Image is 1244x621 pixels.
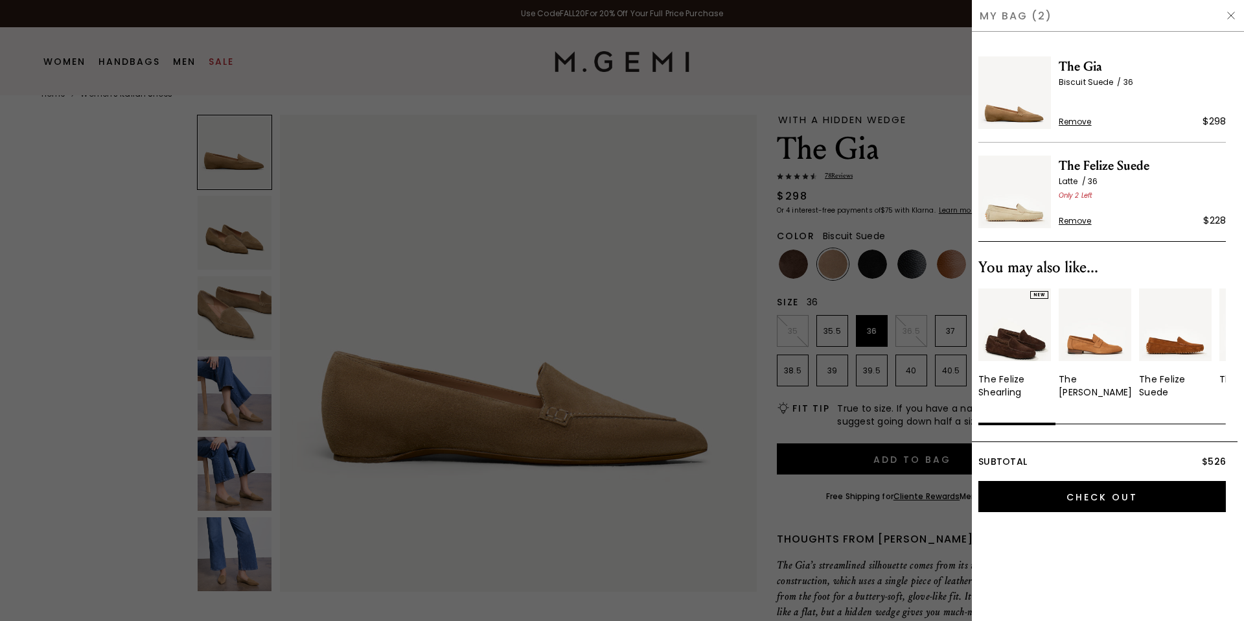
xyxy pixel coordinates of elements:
[1088,176,1098,187] span: 36
[1059,288,1131,361] img: v_11953_01_Main_New_TheSacca_Luggage_Suede_290x387_crop_center.jpg
[1059,288,1131,399] a: The [PERSON_NAME]
[1139,288,1212,399] a: The Felize Suede
[978,373,1051,399] div: The Felize Shearling
[978,481,1226,512] input: Check Out
[1059,216,1092,226] span: Remove
[1059,373,1132,399] div: The [PERSON_NAME]
[1030,291,1048,299] div: NEW
[1203,113,1226,129] div: $298
[978,288,1051,399] a: NEWThe Felize Shearling
[1139,373,1212,399] div: The Felize Suede
[1123,76,1133,88] span: 36
[1202,455,1226,468] span: $526
[1059,176,1088,187] span: Latte
[1226,10,1236,21] img: Hide Drawer
[978,56,1051,129] img: The Gia
[978,288,1051,361] img: v_12460_02_Hover_New_TheFelizeSharling_Chocolate_Suede_290x387_crop_center.jpg
[978,156,1051,228] img: The Felize Suede
[1139,288,1212,399] div: 3 / 10
[1059,288,1131,399] div: 2 / 10
[1203,213,1226,228] div: $228
[1059,56,1226,77] span: The Gia
[1059,76,1123,88] span: Biscuit Suede
[1059,156,1226,176] span: The Felize Suede
[1059,191,1092,200] span: Only 2 Left
[1139,288,1212,361] img: v_11814_01_Main_New_TheFelize_Saddle_Suede_290x387_crop_center.jpg
[978,257,1226,278] div: You may also like...
[978,455,1027,468] span: Subtotal
[1059,117,1092,127] span: Remove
